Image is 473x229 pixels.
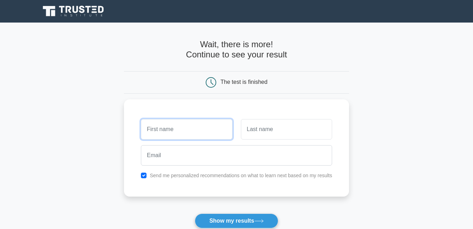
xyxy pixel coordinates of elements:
[141,119,232,140] input: First name
[241,119,332,140] input: Last name
[195,213,278,228] button: Show my results
[141,145,332,166] input: Email
[150,173,332,178] label: Send me personalized recommendations on what to learn next based on my results
[124,39,349,60] h4: Wait, there is more! Continue to see your result
[220,79,267,85] div: The test is finished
